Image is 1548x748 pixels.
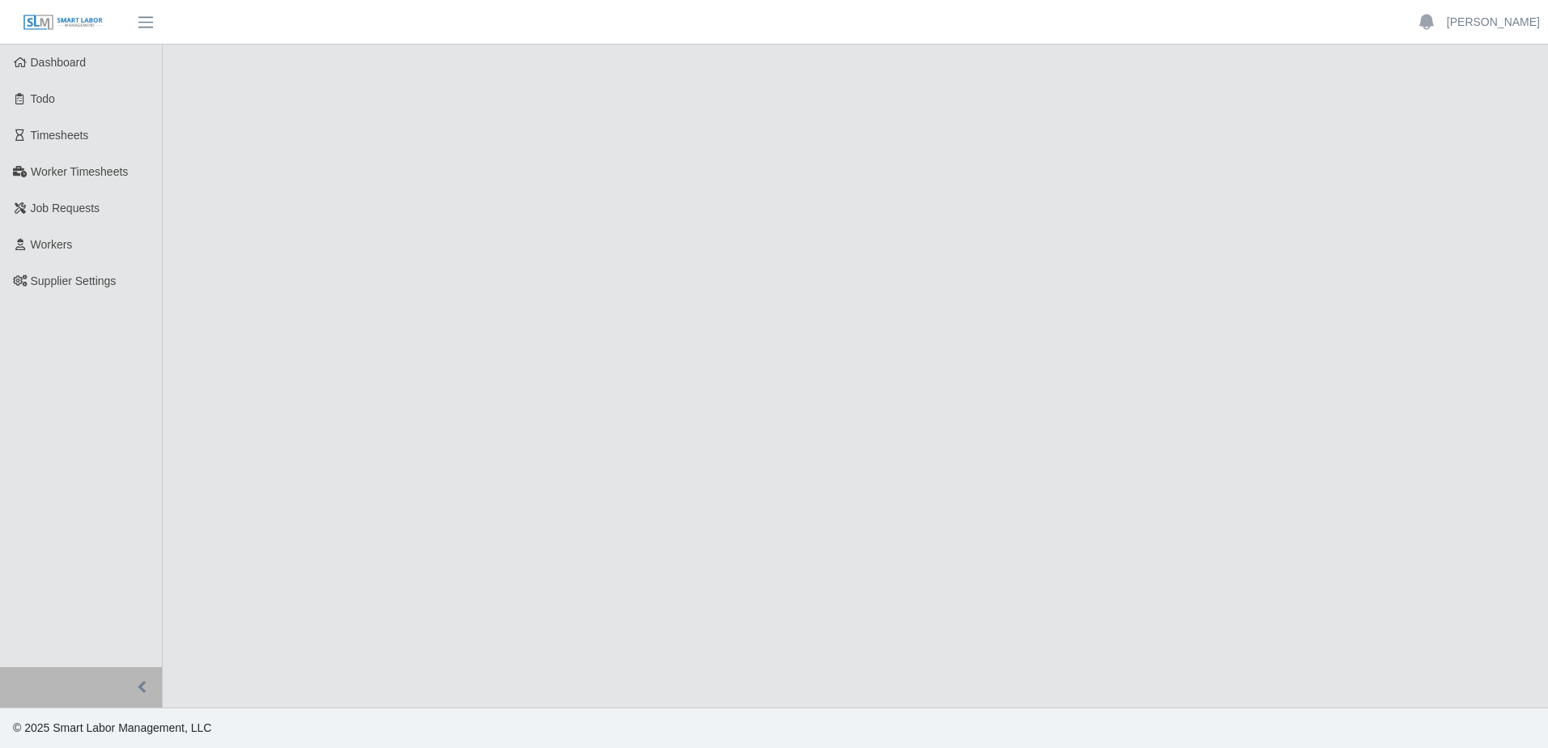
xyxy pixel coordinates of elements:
[31,274,117,287] span: Supplier Settings
[31,129,89,142] span: Timesheets
[31,56,87,69] span: Dashboard
[31,202,100,215] span: Job Requests
[1447,14,1540,31] a: [PERSON_NAME]
[13,721,211,734] span: © 2025 Smart Labor Management, LLC
[31,165,128,178] span: Worker Timesheets
[31,92,55,105] span: Todo
[31,238,73,251] span: Workers
[23,14,104,32] img: SLM Logo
